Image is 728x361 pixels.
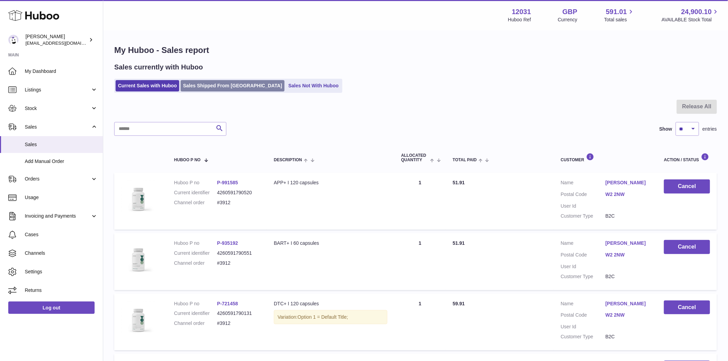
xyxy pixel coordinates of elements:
[394,173,446,230] td: 1
[8,302,95,314] a: Log out
[174,250,217,256] dt: Current identifier
[174,158,201,162] span: Huboo P no
[561,240,606,248] dt: Name
[25,176,90,182] span: Orders
[25,213,90,219] span: Invoicing and Payments
[561,179,606,188] dt: Name
[703,126,717,132] span: entries
[401,153,428,162] span: ALLOCATED Quantity
[453,158,477,162] span: Total paid
[25,158,98,165] span: Add Manual Order
[558,17,578,23] div: Currency
[114,45,717,56] h1: My Huboo - Sales report
[121,179,156,214] img: 120311718617736.jpg
[561,153,650,162] div: Customer
[561,312,606,320] dt: Postal Code
[25,124,90,130] span: Sales
[174,240,217,247] dt: Huboo P no
[286,80,341,91] a: Sales Not With Huboo
[116,80,179,91] a: Current Sales with Huboo
[664,179,710,194] button: Cancel
[664,240,710,254] button: Cancel
[217,260,260,266] dd: #3912
[25,141,98,148] span: Sales
[274,300,387,307] div: DTC+ I 120 capsules
[217,250,260,256] dd: 4260591790551
[25,87,90,93] span: Listings
[25,250,98,256] span: Channels
[606,179,650,186] a: [PERSON_NAME]
[604,17,635,23] span: Total sales
[662,7,720,23] a: 24,900.10 AVAILABLE Stock Total
[25,40,101,46] span: [EMAIL_ADDRESS][DOMAIN_NAME]
[274,179,387,186] div: APP+ I 120 capsules
[121,300,156,335] img: 120311718620566.jpg
[660,126,672,132] label: Show
[563,7,577,17] strong: GBP
[561,203,606,209] dt: User Id
[561,263,606,270] dt: User Id
[561,273,606,280] dt: Customer Type
[606,300,650,307] a: [PERSON_NAME]
[217,189,260,196] dd: 4260591790520
[606,333,650,340] dd: B2C
[394,233,446,290] td: 1
[217,180,238,185] a: P-991585
[453,301,465,306] span: 59.91
[274,240,387,247] div: BART+ I 60 capsules
[453,240,465,246] span: 51.91
[298,314,348,320] span: Option 1 = Default Title;
[561,252,606,260] dt: Postal Code
[394,294,446,351] td: 1
[217,199,260,206] dd: #3912
[217,310,260,317] dd: 4260591790131
[662,17,720,23] span: AVAILABLE Stock Total
[606,252,650,258] a: W2 2NW
[174,310,217,317] dt: Current identifier
[174,199,217,206] dt: Channel order
[561,213,606,219] dt: Customer Type
[512,7,531,17] strong: 12031
[114,63,203,72] h2: Sales currently with Huboo
[561,333,606,340] dt: Customer Type
[174,260,217,266] dt: Channel order
[174,320,217,327] dt: Channel order
[25,231,98,238] span: Cases
[181,80,285,91] a: Sales Shipped From [GEOGRAPHIC_DATA]
[606,191,650,198] a: W2 2NW
[274,310,387,324] div: Variation:
[217,301,238,306] a: P-721458
[561,191,606,199] dt: Postal Code
[25,287,98,294] span: Returns
[25,269,98,275] span: Settings
[604,7,635,23] a: 591.01 Total sales
[606,7,627,17] span: 591.01
[25,194,98,201] span: Usage
[561,300,606,309] dt: Name
[174,179,217,186] dt: Huboo P no
[664,300,710,315] button: Cancel
[606,240,650,247] a: [PERSON_NAME]
[274,158,302,162] span: Description
[174,300,217,307] dt: Huboo P no
[606,213,650,219] dd: B2C
[25,105,90,112] span: Stock
[25,68,98,75] span: My Dashboard
[664,153,710,162] div: Action / Status
[681,7,712,17] span: 24,900.10
[508,17,531,23] div: Huboo Ref
[8,35,19,45] img: internalAdmin-12031@internal.huboo.com
[453,180,465,185] span: 51.91
[561,324,606,330] dt: User Id
[606,273,650,280] dd: B2C
[217,240,238,246] a: P-935192
[121,240,156,274] img: 120311716305389.jpg
[217,320,260,327] dd: #3912
[25,33,87,46] div: [PERSON_NAME]
[174,189,217,196] dt: Current identifier
[606,312,650,318] a: W2 2NW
